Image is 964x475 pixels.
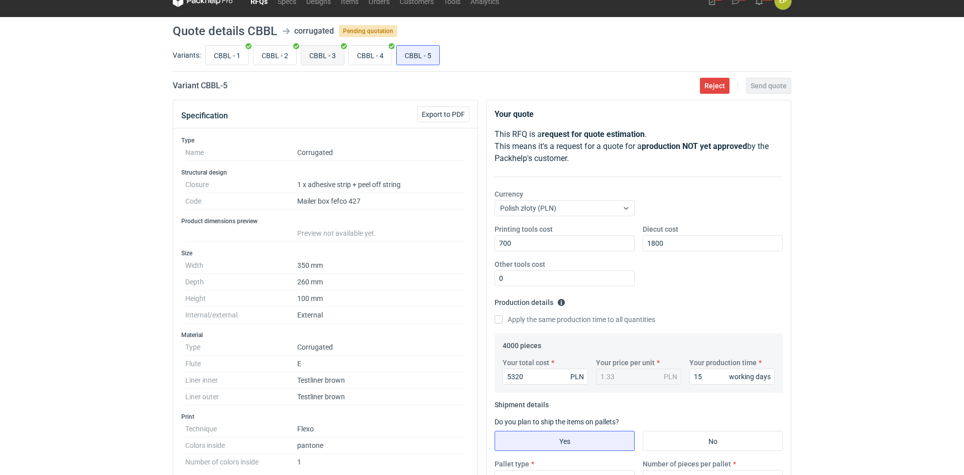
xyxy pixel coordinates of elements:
dd: pantone [297,437,465,454]
dt: Colors inside [185,437,297,454]
input: 0 [495,270,635,286]
div: corrugated [294,25,334,37]
dt: Liner inner [185,372,297,389]
p: This RFQ is a . This means it's a request for a quote for a by the Packhelp's customer. [495,128,783,165]
dd: Corrugated [297,339,465,356]
label: Printing tools cost [495,224,553,234]
label: CBBL - 1 [205,45,249,65]
dt: Code [185,193,297,210]
strong: request for quote estimation [542,129,645,139]
dt: Technique [185,421,297,437]
label: Apply the same production time to all quantities [495,314,655,325]
h3: Material [181,331,469,339]
button: Export to PDF [417,106,469,122]
dt: Type [185,339,297,356]
label: Pallet type [495,459,529,469]
h1: Quote details CBBL [173,25,277,37]
dd: 350 mm [297,257,465,274]
label: No [643,431,783,451]
label: Number of pieces per pallet [643,459,731,469]
dd: 1 [297,454,465,466]
dt: Name [185,144,297,161]
label: CBBL - 4 [348,45,392,65]
dd: Corrugated [297,144,465,161]
label: Other tools cost [495,259,545,269]
label: Diecut cost [643,224,678,234]
span: Reject [704,82,725,89]
dt: Internal/external [185,307,297,324]
h3: Size [181,249,469,257]
label: CBBL - 5 [396,45,440,65]
dd: E [297,356,465,372]
dd: 260 mm [297,274,465,290]
legend: Shipment details [495,397,549,409]
div: PLN [664,372,677,382]
dd: Mailer box fefco 427 [297,193,465,210]
dt: Number of colors inside [185,454,297,466]
label: Yes [495,431,635,451]
label: Do you plan to ship the items on pallets? [495,418,619,426]
dd: External [297,307,465,324]
dt: Flute [185,356,297,372]
label: Your production time [689,358,757,368]
button: Specification [181,104,228,128]
label: CBBL - 3 [301,45,344,65]
dd: 1 x adhesive strip + peel off string [297,177,465,193]
strong: Your quote [495,109,534,119]
div: PLN [570,372,584,382]
span: Export to PDF [422,111,465,118]
dd: Testliner brown [297,389,465,405]
dd: 100 mm [297,290,465,307]
label: CBBL - 2 [253,45,297,65]
span: Preview not available yet. [297,229,376,237]
span: Send quote [751,82,787,89]
div: working days [729,372,771,382]
label: Currency [495,189,523,199]
dt: Height [185,290,297,307]
dd: Testliner brown [297,372,465,389]
h3: Type [181,136,469,144]
button: Reject [700,78,730,94]
button: Send quote [746,78,791,94]
h2: Variant CBBL - 5 [173,80,227,92]
input: 0 [495,235,635,251]
dt: Liner outer [185,389,297,405]
legend: Production details [495,294,565,306]
dd: Flexo [297,421,465,437]
input: 0 [689,369,775,385]
legend: 4000 pieces [503,338,541,350]
dt: Depth [185,274,297,290]
label: Variants: [173,50,201,60]
h3: Print [181,413,469,421]
label: Your total cost [503,358,549,368]
dt: Width [185,257,297,274]
input: 0 [503,369,588,385]
h3: Structural design [181,169,469,177]
input: 0 [643,235,783,251]
strong: production NOT yet approved [642,141,747,151]
label: Your price per unit [596,358,655,368]
h3: Product dimensions preview [181,217,469,225]
span: Polish złoty (PLN) [500,204,556,212]
span: Pending quotation [339,25,397,37]
dt: Closure [185,177,297,193]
